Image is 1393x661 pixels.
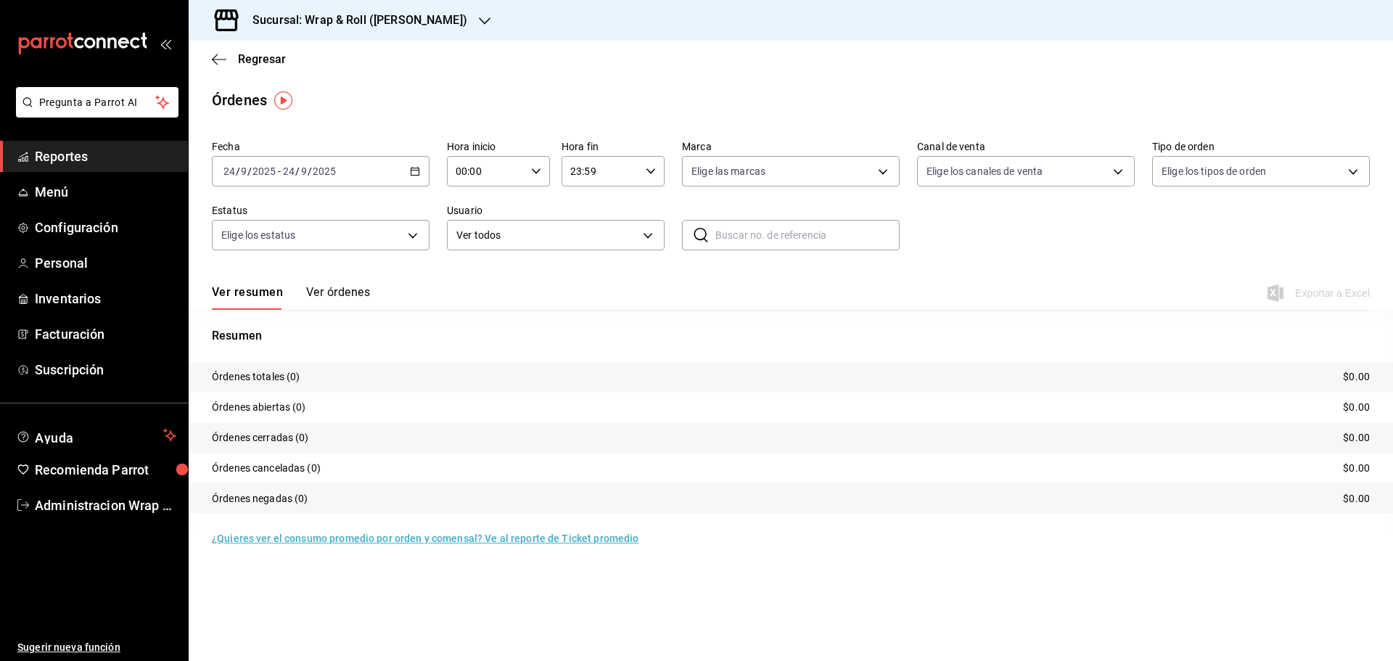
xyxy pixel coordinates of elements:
span: Configuración [35,218,176,237]
label: Marca [682,141,900,152]
a: ¿Quieres ver el consumo promedio por orden y comensal? Ve al reporte de Ticket promedio [212,533,638,544]
input: -- [240,165,247,177]
p: $0.00 [1343,369,1370,385]
span: / [308,165,312,177]
p: Resumen [212,327,1370,345]
h3: Sucursal: Wrap & Roll ([PERSON_NAME]) [241,12,467,29]
span: / [295,165,300,177]
span: Reportes [35,147,176,166]
input: -- [282,165,295,177]
label: Hora inicio [447,141,550,152]
p: $0.00 [1343,400,1370,415]
span: Menú [35,182,176,202]
input: -- [223,165,236,177]
input: ---- [252,165,276,177]
button: Regresar [212,52,286,66]
span: Suscripción [35,360,176,379]
div: Órdenes [212,89,267,111]
label: Usuario [447,205,665,215]
span: - [278,165,281,177]
button: open_drawer_menu [160,38,171,49]
p: Órdenes cerradas (0) [212,430,309,446]
span: / [247,165,252,177]
span: / [236,165,240,177]
p: $0.00 [1343,491,1370,506]
p: $0.00 [1343,430,1370,446]
button: Pregunta a Parrot AI [16,87,178,118]
button: Ver resumen [212,285,283,310]
label: Estatus [212,205,430,215]
div: navigation tabs [212,285,370,310]
label: Fecha [212,141,430,152]
button: Ver órdenes [306,285,370,310]
span: Elige los tipos de orden [1162,164,1266,178]
span: Elige las marcas [691,164,765,178]
label: Canal de venta [917,141,1135,152]
a: Pregunta a Parrot AI [10,105,178,120]
p: $0.00 [1343,461,1370,476]
span: Personal [35,253,176,273]
input: -- [300,165,308,177]
span: Sugerir nueva función [17,640,176,655]
label: Tipo de orden [1152,141,1370,152]
input: ---- [312,165,337,177]
span: Recomienda Parrot [35,460,176,480]
span: Administracion Wrap N Roll [35,496,176,515]
p: Órdenes totales (0) [212,369,300,385]
span: Regresar [238,52,286,66]
img: Tooltip marker [274,91,292,110]
span: Elige los estatus [221,228,295,242]
span: Ayuda [35,427,157,444]
label: Hora fin [562,141,665,152]
span: Ver todos [456,228,638,243]
p: Órdenes negadas (0) [212,491,308,506]
span: Pregunta a Parrot AI [39,95,156,110]
span: Inventarios [35,289,176,308]
input: Buscar no. de referencia [715,221,900,250]
span: Facturación [35,324,176,344]
span: Elige los canales de venta [926,164,1043,178]
p: Órdenes abiertas (0) [212,400,306,415]
p: Órdenes canceladas (0) [212,461,321,476]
